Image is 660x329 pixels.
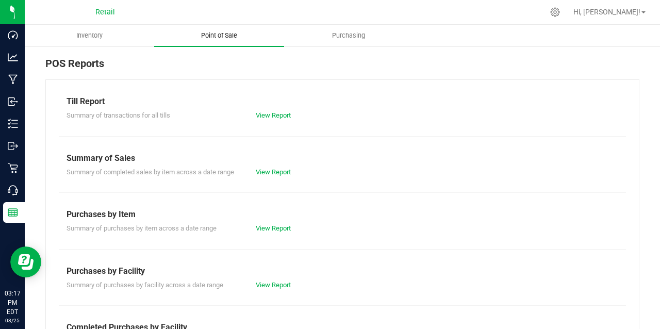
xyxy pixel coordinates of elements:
[45,56,639,79] div: POS Reports
[256,224,291,232] a: View Report
[573,8,640,16] span: Hi, [PERSON_NAME]!
[8,163,18,173] inline-svg: Retail
[67,281,223,289] span: Summary of purchases by facility across a date range
[5,317,20,324] p: 08/25
[8,185,18,195] inline-svg: Call Center
[284,25,414,46] a: Purchasing
[8,141,18,151] inline-svg: Outbound
[8,207,18,218] inline-svg: Reports
[67,168,234,176] span: Summary of completed sales by item across a date range
[67,152,618,164] div: Summary of Sales
[5,289,20,317] p: 03:17 PM EDT
[67,95,618,108] div: Till Report
[256,168,291,176] a: View Report
[549,7,562,17] div: Manage settings
[8,96,18,107] inline-svg: Inbound
[256,281,291,289] a: View Report
[10,246,41,277] iframe: Resource center
[95,8,115,17] span: Retail
[67,224,217,232] span: Summary of purchases by item across a date range
[154,25,284,46] a: Point of Sale
[8,30,18,40] inline-svg: Dashboard
[318,31,379,40] span: Purchasing
[67,111,170,119] span: Summary of transactions for all tills
[8,119,18,129] inline-svg: Inventory
[67,265,618,277] div: Purchases by Facility
[62,31,117,40] span: Inventory
[8,74,18,85] inline-svg: Manufacturing
[256,111,291,119] a: View Report
[67,208,618,221] div: Purchases by Item
[8,52,18,62] inline-svg: Analytics
[187,31,251,40] span: Point of Sale
[25,25,154,46] a: Inventory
